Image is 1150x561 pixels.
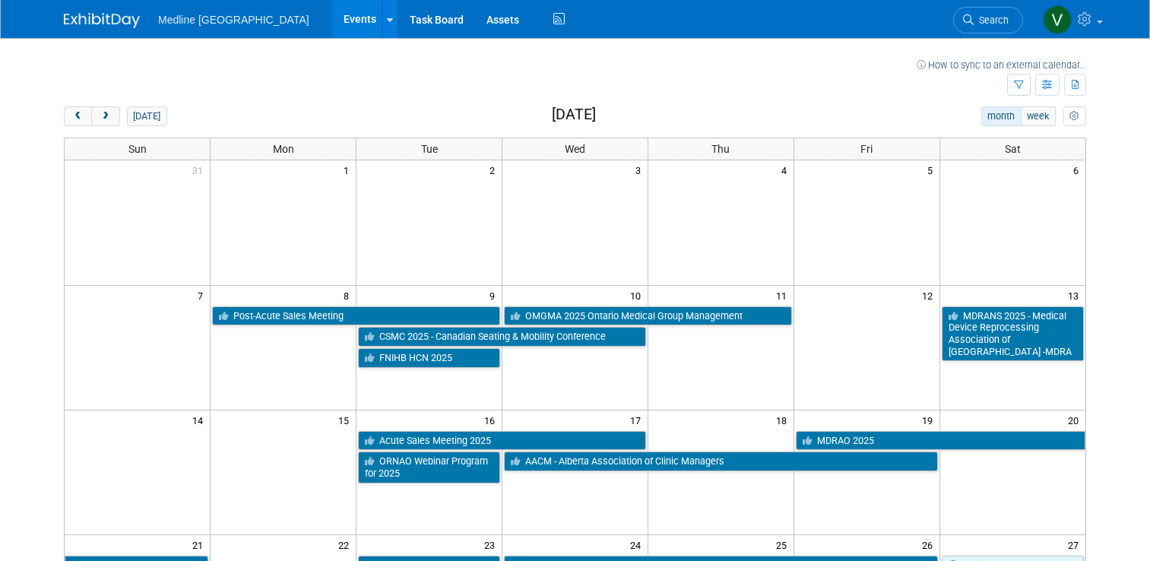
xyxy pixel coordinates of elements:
[920,535,939,554] span: 26
[953,7,1023,33] a: Search
[780,160,794,179] span: 4
[273,143,294,155] span: Mon
[796,431,1085,451] a: MDRAO 2025
[552,106,596,123] h2: [DATE]
[917,59,1086,71] a: How to sync to an external calendar...
[942,306,1084,362] a: MDRANS 2025 - Medical Device Reprocessing Association of [GEOGRAPHIC_DATA] -MDRA
[775,286,794,305] span: 11
[629,410,648,429] span: 17
[775,410,794,429] span: 18
[920,286,939,305] span: 12
[981,106,1022,126] button: month
[920,410,939,429] span: 19
[775,535,794,554] span: 25
[483,410,502,429] span: 16
[860,143,873,155] span: Fri
[974,14,1009,26] span: Search
[1066,410,1085,429] span: 20
[1072,160,1085,179] span: 6
[629,535,648,554] span: 24
[504,306,792,326] a: OMGMA 2025 Ontario Medical Group Management
[127,106,167,126] button: [DATE]
[358,327,646,347] a: CSMC 2025 - Canadian Seating & Mobility Conference
[191,535,210,554] span: 21
[1066,535,1085,554] span: 27
[926,160,939,179] span: 5
[629,286,648,305] span: 10
[1021,106,1056,126] button: week
[191,160,210,179] span: 31
[337,410,356,429] span: 15
[64,106,92,126] button: prev
[358,348,500,368] a: FNIHB HCN 2025
[711,143,730,155] span: Thu
[634,160,648,179] span: 3
[191,410,210,429] span: 14
[488,286,502,305] span: 9
[337,535,356,554] span: 22
[158,14,309,26] span: Medline [GEOGRAPHIC_DATA]
[342,160,356,179] span: 1
[1066,286,1085,305] span: 13
[565,143,585,155] span: Wed
[488,160,502,179] span: 2
[128,143,147,155] span: Sun
[358,452,500,483] a: ORNAO Webinar Program for 2025
[1005,143,1021,155] span: Sat
[504,452,938,471] a: AACM - Alberta Association of Clinic Managers
[342,286,356,305] span: 8
[421,143,438,155] span: Tue
[483,535,502,554] span: 23
[64,13,140,28] img: ExhibitDay
[1063,106,1086,126] button: myCustomButton
[196,286,210,305] span: 7
[212,306,500,326] a: Post-Acute Sales Meeting
[1043,5,1072,34] img: Vahid Mohammadi
[358,431,646,451] a: Acute Sales Meeting 2025
[1069,112,1079,122] i: Personalize Calendar
[91,106,119,126] button: next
